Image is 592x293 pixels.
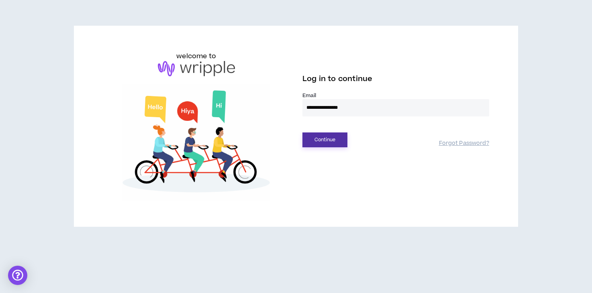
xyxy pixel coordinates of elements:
[439,140,489,147] a: Forgot Password?
[158,61,235,76] img: logo-brand.png
[302,92,489,99] label: Email
[176,51,216,61] h6: welcome to
[8,266,27,285] div: Open Intercom Messenger
[103,84,290,201] img: Welcome to Wripple
[302,132,347,147] button: Continue
[302,74,372,84] span: Log in to continue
